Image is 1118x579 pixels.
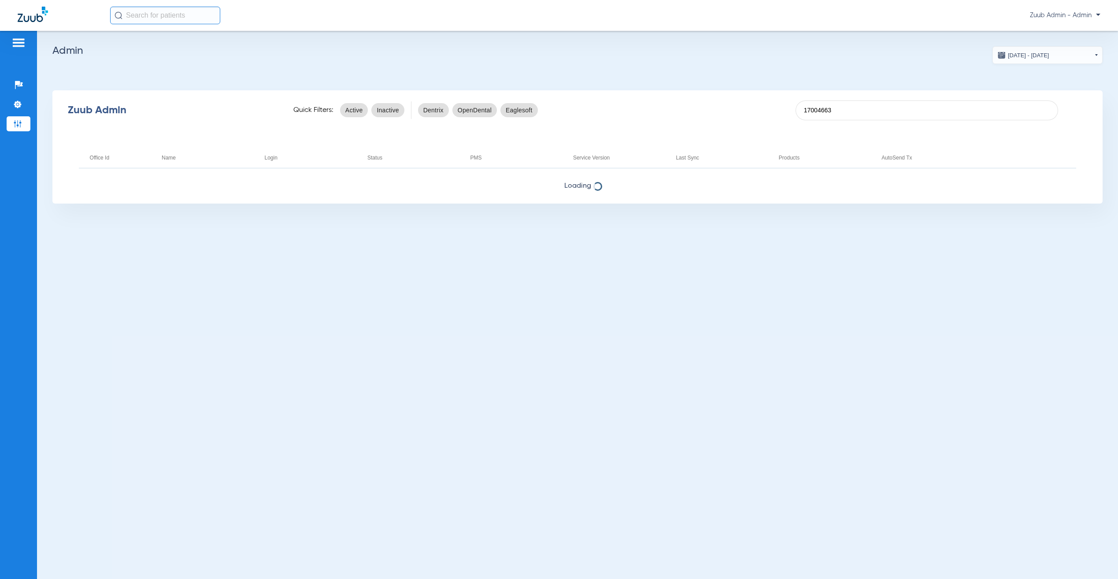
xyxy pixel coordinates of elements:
div: Name [162,153,176,163]
div: Status [367,153,382,163]
div: AutoSend Tx [881,153,912,163]
iframe: Chat Widget [1074,537,1118,579]
mat-chip-listbox: pms-filters [418,101,538,119]
div: Products [779,153,870,163]
div: Service Version [573,153,610,163]
span: OpenDental [458,106,492,115]
span: Inactive [377,106,399,115]
img: date.svg [997,51,1006,59]
span: Quick Filters: [293,106,333,115]
div: Login [265,153,278,163]
div: Name [162,153,253,163]
div: PMS [470,153,481,163]
input: Search for patients [110,7,220,24]
div: Status [367,153,459,163]
div: Zuub Admin [68,106,278,115]
span: Loading [52,182,1103,190]
div: Service Version [573,153,665,163]
h2: Admin [52,46,1103,55]
img: hamburger-icon [11,37,26,48]
img: Zuub Logo [18,7,48,22]
button: [DATE] - [DATE] [992,46,1103,64]
img: Search Icon [115,11,122,19]
mat-chip-listbox: status-filters [340,101,404,119]
div: PMS [470,153,562,163]
span: Active [345,106,363,115]
div: Login [265,153,356,163]
div: Products [779,153,800,163]
span: Zuub Admin - Admin [1030,11,1100,20]
div: Last Sync [676,153,699,163]
input: SEARCH office ID, email, name [796,100,1058,120]
div: Office Id [90,153,151,163]
span: Dentrix [423,106,444,115]
div: Last Sync [676,153,767,163]
span: Eaglesoft [506,106,533,115]
div: AutoSend Tx [881,153,973,163]
div: Office Id [90,153,109,163]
